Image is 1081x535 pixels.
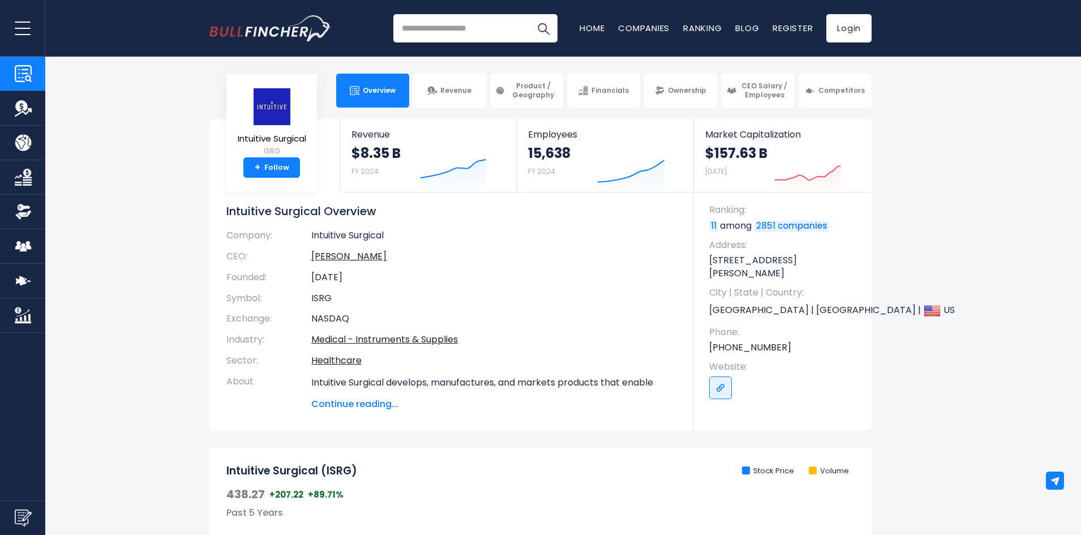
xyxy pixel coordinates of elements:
[705,166,727,176] small: [DATE]
[226,267,311,288] th: Founded:
[311,267,676,288] td: [DATE]
[311,288,676,309] td: ISRG
[529,14,557,42] button: Search
[709,341,791,354] a: [PHONE_NUMBER]
[709,326,860,339] span: Phone:
[340,119,516,192] a: Revenue $8.35 B FY 2024
[308,489,344,500] span: +89.71%
[644,74,717,108] a: Ownership
[226,329,311,350] th: Industry:
[237,87,307,158] a: Intuitive Surgical ISRG
[226,288,311,309] th: Symbol:
[694,119,870,192] a: Market Capitalization $157.63 B [DATE]
[773,22,813,34] a: Register
[243,157,300,178] a: +Follow
[668,86,706,95] span: Ownership
[508,82,558,99] span: Product / Geography
[226,464,357,478] h2: Intuitive Surgical (ISRG)
[709,254,860,280] p: [STREET_ADDRESS][PERSON_NAME]
[709,239,860,251] span: Address:
[809,466,849,476] li: Volume
[226,309,311,329] th: Exchange:
[238,146,306,156] small: ISRG
[709,204,860,216] span: Ranking:
[311,333,458,346] a: Medical - Instruments & Supplies
[269,489,303,500] span: +207.22
[709,361,860,373] span: Website:
[618,22,670,34] a: Companies
[528,166,555,176] small: FY 2024
[683,22,722,34] a: Ranking
[517,119,693,192] a: Employees 15,638 FY 2024
[735,22,759,34] a: Blog
[580,22,604,34] a: Home
[351,166,379,176] small: FY 2024
[818,86,865,95] span: Competitors
[311,354,362,367] a: Healthcare
[363,86,396,95] span: Overview
[311,309,676,329] td: NASDAQ
[226,350,311,371] th: Sector:
[226,506,283,519] span: Past 5 Years
[826,14,872,42] a: Login
[591,86,629,95] span: Financials
[490,74,563,108] a: Product / Geography
[740,82,790,99] span: CEO Salary / Employees
[255,162,260,173] strong: +
[709,286,860,299] span: City | State | Country:
[528,144,570,162] strong: 15,638
[209,15,331,41] a: Go to homepage
[226,246,311,267] th: CEO:
[440,86,471,95] span: Revenue
[15,203,32,220] img: Ownership
[311,230,676,246] td: Intuitive Surgical
[238,134,306,144] span: Intuitive Surgical
[742,466,794,476] li: Stock Price
[799,74,872,108] a: Competitors
[709,302,860,319] p: [GEOGRAPHIC_DATA] | [GEOGRAPHIC_DATA] | US
[226,371,311,411] th: About
[709,220,860,232] p: among
[351,129,505,140] span: Revenue
[311,250,387,263] a: ceo
[705,129,859,140] span: Market Capitalization
[336,74,409,108] a: Overview
[226,230,311,246] th: Company:
[209,15,332,41] img: Bullfincher logo
[567,74,640,108] a: Financials
[311,397,676,411] span: Continue reading...
[351,144,401,162] strong: $8.35 B
[754,221,829,232] a: 2851 companies
[709,221,718,232] a: 11
[413,74,486,108] a: Revenue
[528,129,681,140] span: Employees
[226,204,676,219] h1: Intuitive Surgical Overview
[722,74,795,108] a: CEO Salary / Employees
[226,487,265,502] span: 438.27
[705,144,767,162] strong: $157.63 B
[709,376,732,399] a: Go to link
